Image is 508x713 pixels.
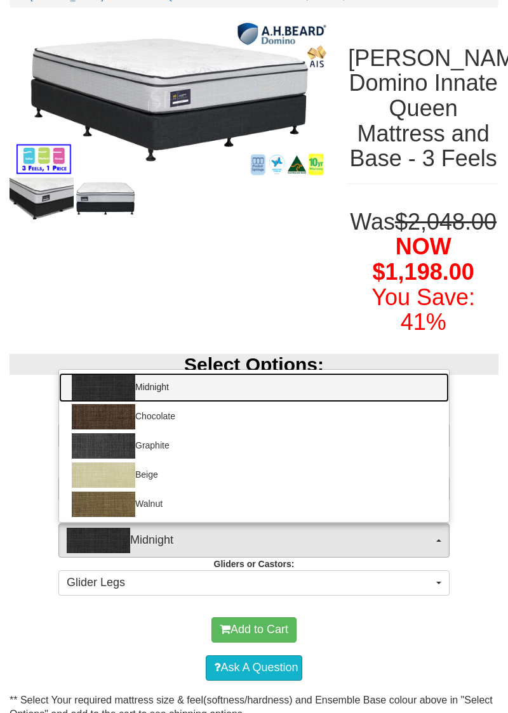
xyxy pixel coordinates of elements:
a: Beige [59,461,449,490]
img: Midnight [72,375,135,400]
a: Graphite [59,431,449,461]
a: Chocolate [59,402,449,431]
img: Beige [72,462,135,488]
img: Walnut [72,492,135,517]
img: Chocolate [72,404,135,429]
a: Walnut [59,490,449,519]
img: Graphite [72,433,135,459]
a: Midnight [59,373,449,402]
